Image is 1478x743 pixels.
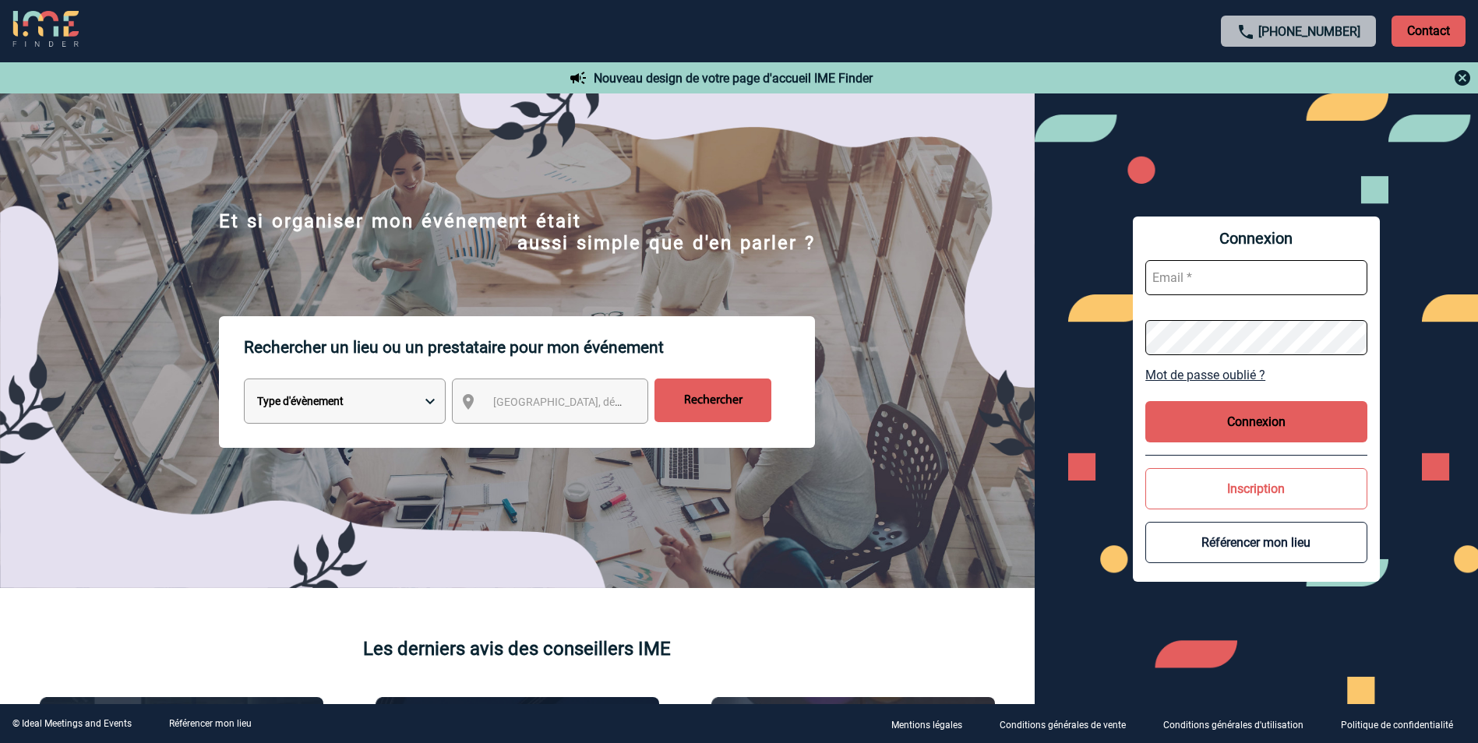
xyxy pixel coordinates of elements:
a: Référencer mon lieu [169,718,252,729]
a: Mentions légales [879,717,987,731]
button: Connexion [1145,401,1367,442]
p: Mentions légales [891,720,962,731]
button: Inscription [1145,468,1367,509]
div: © Ideal Meetings and Events [12,718,132,729]
a: Mot de passe oublié ? [1145,368,1367,382]
img: call-24-px.png [1236,23,1255,41]
button: Référencer mon lieu [1145,522,1367,563]
p: Contact [1392,16,1466,47]
a: [PHONE_NUMBER] [1258,24,1360,39]
a: Conditions générales de vente [987,717,1151,731]
a: Politique de confidentialité [1328,717,1478,731]
p: Conditions générales de vente [1000,720,1126,731]
p: Conditions générales d'utilisation [1163,720,1303,731]
p: Rechercher un lieu ou un prestataire pour mon événement [244,316,815,379]
input: Rechercher [654,379,771,422]
a: Conditions générales d'utilisation [1151,717,1328,731]
p: Politique de confidentialité [1341,720,1453,731]
span: Connexion [1145,229,1367,248]
span: [GEOGRAPHIC_DATA], département, région... [493,396,710,408]
input: Email * [1145,260,1367,295]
